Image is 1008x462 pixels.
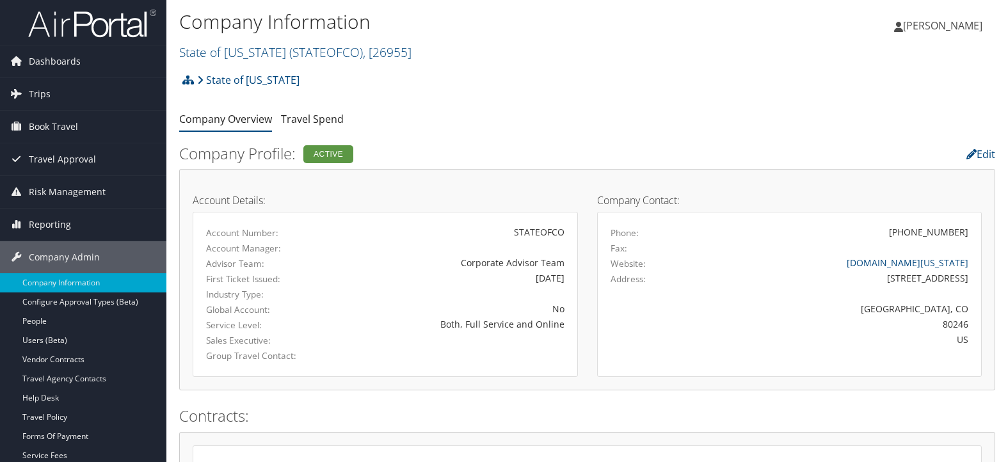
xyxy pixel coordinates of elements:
label: Service Level: [206,319,312,331]
h2: Company Profile: [179,143,717,164]
label: First Ticket Issued: [206,273,312,285]
label: Address: [611,273,646,285]
label: Phone: [611,227,639,239]
a: Travel Spend [281,112,344,126]
div: No [332,302,564,315]
label: Group Travel Contact: [206,349,312,362]
span: Reporting [29,209,71,241]
div: [PHONE_NUMBER] [889,225,968,239]
a: [PERSON_NAME] [894,6,995,45]
label: Advisor Team: [206,257,312,270]
label: Sales Executive: [206,334,312,347]
a: [DOMAIN_NAME][US_STATE] [847,257,968,269]
h2: Contracts: [179,405,995,427]
img: airportal-logo.png [28,8,156,38]
div: [DATE] [332,271,564,285]
span: Book Travel [29,111,78,143]
h4: Account Details: [193,195,578,205]
label: Fax: [611,242,627,255]
a: Company Overview [179,112,272,126]
span: Dashboards [29,45,81,77]
a: Edit [966,147,995,161]
span: Trips [29,78,51,110]
div: 80246 [705,317,968,331]
a: State of [US_STATE] [179,44,412,61]
div: Both, Full Service and Online [332,317,564,331]
label: Global Account: [206,303,312,316]
h4: Company Contact: [597,195,982,205]
label: Industry Type: [206,288,312,301]
div: Corporate Advisor Team [332,256,564,269]
label: Website: [611,257,646,270]
label: Account Number: [206,227,312,239]
span: Company Admin [29,241,100,273]
span: , [ 26955 ] [363,44,412,61]
div: [STREET_ADDRESS] [705,271,968,285]
div: [GEOGRAPHIC_DATA], CO [705,302,968,315]
label: Account Manager: [206,242,312,255]
span: ( STATEOFCO ) [289,44,363,61]
span: [PERSON_NAME] [903,19,982,33]
div: Active [303,145,353,163]
div: STATEOFCO [332,225,564,239]
span: Risk Management [29,176,106,208]
div: US [705,333,968,346]
h1: Company Information [179,8,723,35]
a: State of [US_STATE] [197,67,300,93]
span: Travel Approval [29,143,96,175]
